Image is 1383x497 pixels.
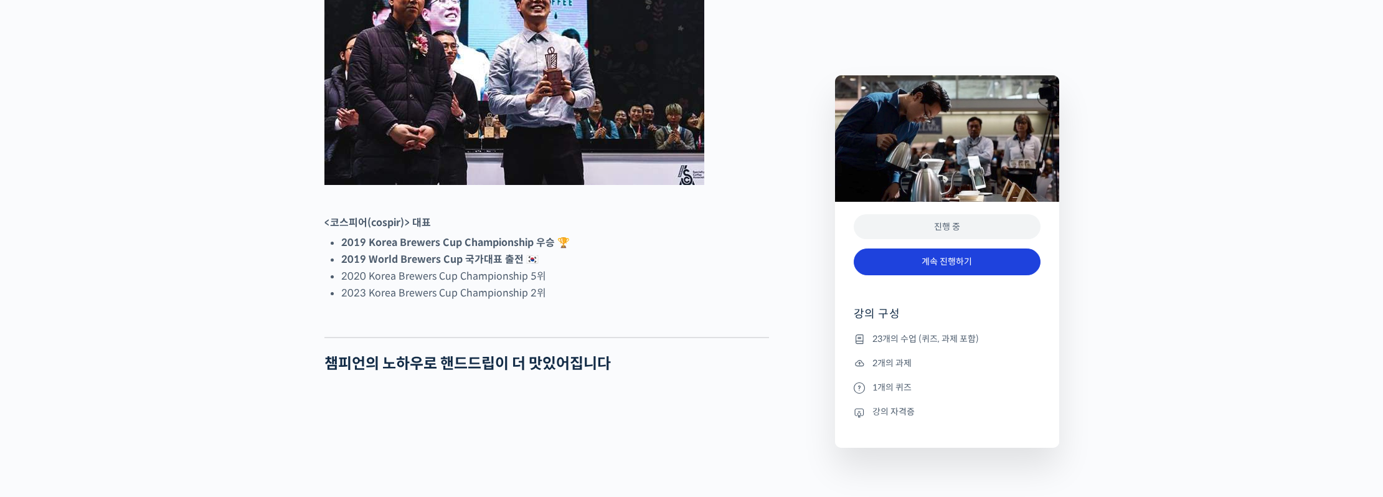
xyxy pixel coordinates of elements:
strong: 2019 World Brewers Cup 국가대표 출전 🇰🇷 [341,253,539,266]
span: 대화 [683,481,699,492]
a: 홈 [4,462,462,493]
strong: <코스피어(cospir)> 대표 [324,216,431,229]
strong: 2019 Korea Brewers Cup Championship 우승 🏆 [341,236,570,249]
li: 2개의 과제 [854,356,1041,371]
li: 2020 Korea Brewers Cup Championship 5위 [341,268,769,285]
li: 2023 Korea Brewers Cup Championship 2위 [341,285,769,301]
strong: 챔피언의 노하우로 핸드드립이 더 맛있어집니다 [324,354,611,373]
span: 홈 [229,481,237,491]
a: 계속 진행하기 [854,249,1041,275]
div: 진행 중 [854,214,1041,240]
h4: 강의 구성 [854,306,1041,331]
li: 23개의 수업 (퀴즈, 과제 포함) [854,331,1041,346]
li: 1개의 퀴즈 [854,380,1041,395]
a: 설정 [921,462,1379,493]
li: 강의 자격증 [854,405,1041,420]
a: 대화 [462,462,920,493]
span: 설정 [1142,481,1158,491]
